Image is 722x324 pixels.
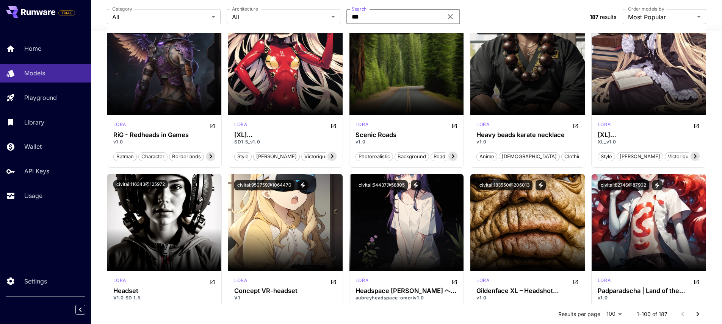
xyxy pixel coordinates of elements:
h3: Heavy beads karate necklace [476,131,579,139]
div: Headspace Aubrey ヘッドスペース・オーブリー - Omori オモリ [356,287,458,294]
div: SD 1.5 [113,121,126,130]
h3: Padparadscha | Land of the Lustrous [598,287,700,294]
label: Order models by [628,6,664,12]
p: Library [24,118,44,127]
p: lora [356,121,368,128]
button: background [395,151,429,161]
p: XL_v1.0 [598,139,700,145]
button: Open in CivitAI [451,121,457,130]
label: Category [112,6,132,12]
label: Search [352,6,366,12]
button: road [431,151,448,161]
p: V1 [234,294,337,301]
span: anime [477,153,497,160]
p: Playground [24,93,57,102]
button: civitai:82746@87902 [598,180,649,190]
button: style [234,151,252,161]
h3: [XL] [PERSON_NAME]/[PERSON_NAME] 《GOSICK》 《The Crossroads of a Foreign Maze》/《异国迷宫的十字路口》 - Artist... [234,131,337,139]
button: [PERSON_NAME] [253,151,300,161]
p: v1.0 [476,294,579,301]
div: SD 1.5 [598,277,611,286]
p: lora [113,277,126,284]
span: victorique de blois [302,153,352,160]
p: lora [598,277,611,284]
div: SDXL 1.0 [598,121,611,130]
p: lora [356,277,368,284]
span: borderlands [169,153,204,160]
span: character [139,153,167,160]
span: [PERSON_NAME] [617,153,663,160]
button: civitai:54437@58805 [356,180,408,190]
button: Collapse sidebar [75,305,85,315]
button: borderlands [169,151,204,161]
div: 100 [603,308,625,319]
div: [XL] Hinata Takeda/武田日向 《GOSICK》 《The Crossroads of a Foreign Maze》/《异国迷宫的十字路口》 - Artist Style [598,131,700,139]
button: clothing [561,151,587,161]
span: victorique de blois [665,153,715,160]
span: All [232,12,328,22]
button: civitai:116343@125972 [113,180,168,188]
p: lora [598,121,611,128]
h3: [XL] [PERSON_NAME]/[PERSON_NAME] 《GOSICK》 《The Crossroads of a Foreign Maze》/《异国迷宫的十字路口》 - Artist... [598,131,700,139]
p: v1.0 [598,294,700,301]
span: Add your payment card to enable full platform functionality. [58,8,75,17]
button: Open in CivitAI [209,121,215,130]
button: Open in CivitAI [451,277,457,286]
p: API Keys [24,167,49,176]
div: [XL] Hinata Takeda/武田日向 《GOSICK》 《The Crossroads of a Foreign Maze》/《异国迷宫的十字路口》 - Artist Style [234,131,337,139]
button: View trigger words [411,180,421,190]
div: SD 1.5 [476,121,489,130]
label: Architecture [232,6,258,12]
span: batman [114,153,136,160]
button: [PERSON_NAME] [617,151,663,161]
p: lora [113,121,126,128]
button: civitai:950759@1064470 [234,180,294,190]
button: character [138,151,168,161]
button: Open in CivitAI [694,121,700,130]
button: style [598,151,615,161]
p: 1–100 of 187 [637,310,667,318]
button: View trigger words [298,180,308,190]
h3: Headset [113,287,216,294]
div: Scenic Roads [356,131,458,139]
span: road [431,153,448,160]
button: [DEMOGRAPHIC_DATA] [499,151,560,161]
p: SD1.5_v1.0 [234,139,337,145]
span: 187 [590,14,598,20]
span: style [235,153,251,160]
button: Open in CivitAI [330,277,337,286]
div: Collapse sidebar [81,303,91,316]
button: civitai:183550@206013 [476,180,532,190]
p: lora [476,121,489,128]
p: Wallet [24,142,42,151]
span: photorealistic [356,153,393,160]
button: victorique de blois [301,151,352,161]
div: SD 1.5 [113,277,126,286]
h3: Headspace [PERSON_NAME] ヘッドスペース・オーブリー - Omori オモリ [356,287,458,294]
button: anime [476,151,497,161]
button: Go to next page [690,307,705,322]
div: SD 1.5 [356,121,368,130]
div: SD 1.5 [356,277,368,286]
p: v1.0 [356,139,458,145]
span: [PERSON_NAME] [254,153,299,160]
div: SDXL 1.0 [476,277,489,286]
div: RiG - Redheads in Games [113,131,216,139]
p: v1.0 [113,139,216,145]
button: View trigger words [652,180,662,190]
p: Settings [24,277,47,286]
button: Open in CivitAI [330,121,337,130]
p: lora [476,277,489,284]
p: aubreyheadspace-omoriv1.0 [356,294,458,301]
span: clothing [562,153,587,160]
div: Pony [234,277,247,286]
button: Open in CivitAI [694,277,700,286]
p: V1.0 SD 1.5 [113,294,216,301]
p: Models [24,69,45,78]
span: Most Popular [628,12,694,22]
button: View trigger words [536,180,546,190]
p: v1.0 [476,139,579,145]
